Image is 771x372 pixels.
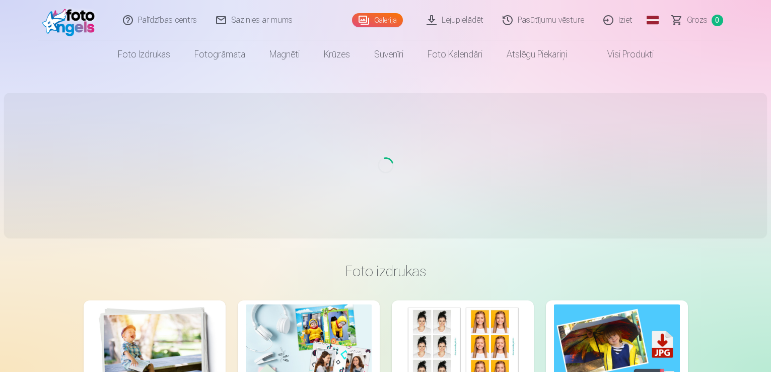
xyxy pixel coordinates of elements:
[312,40,362,69] a: Krūzes
[687,14,708,26] span: Grozs
[352,13,403,27] a: Galerija
[42,4,100,36] img: /fa1
[579,40,666,69] a: Visi produkti
[182,40,257,69] a: Fotogrāmata
[92,262,680,280] h3: Foto izdrukas
[257,40,312,69] a: Magnēti
[712,15,723,26] span: 0
[362,40,415,69] a: Suvenīri
[495,40,579,69] a: Atslēgu piekariņi
[106,40,182,69] a: Foto izdrukas
[415,40,495,69] a: Foto kalendāri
